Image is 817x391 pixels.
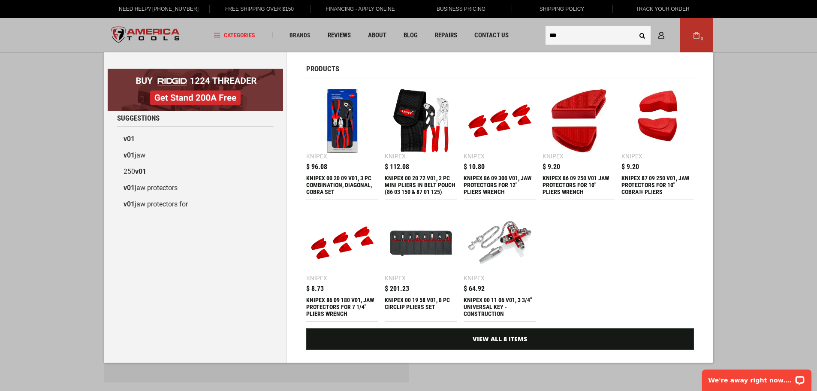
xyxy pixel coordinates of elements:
[621,85,694,200] a: KNIPEX 87 09 250 V01, JAW PROTECTORS FOR 10 Knipex $ 9.20 KNIPEX 87 09 250 V01, JAW PROTECTORS FO...
[464,297,536,317] div: KNIPEX 00 11 06 V01, 3 3/4
[468,89,532,153] img: KNIPEX 86 09 300 V01, JAW PROTECTORS FOR 12
[385,206,457,321] a: KNIPEX 00 19 58 V01, 8 PC CIRCLIP PLIERS SET Knipex $ 201.23 KNIPEX 00 19 58 V01, 8 PC CIRCLIP PL...
[117,196,274,212] a: v01jaw protectors for
[621,164,639,170] span: $ 9.20
[696,364,817,391] iframe: LiveChat chat widget
[464,164,485,170] span: $ 10.80
[543,153,564,159] div: Knipex
[306,85,379,200] a: KNIPEX 00 20 09 V01, 3 PC COMBINATION, DIAGONAL, COBRA SET Knipex $ 96.08 KNIPEX 00 20 09 V01, 3 ...
[385,85,457,200] a: KNIPEX 00 20 72 V01, 2 PC MINI PLIERS IN BELT POUCH (86 03 150 & 87 01 125) Knipex $ 112.08 KNIPE...
[117,131,274,147] a: v01
[385,285,409,292] span: $ 201.23
[117,147,274,164] a: v01jaw
[621,153,642,159] div: Knipex
[389,89,453,153] img: KNIPEX 00 20 72 V01, 2 PC MINI PLIERS IN BELT POUCH (86 03 150 & 87 01 125)
[385,175,457,195] div: KNIPEX 00 20 72 V01, 2 PC MINI PLIERS IN BELT POUCH (86 03 150 & 87 01 125)
[543,164,560,170] span: $ 9.20
[468,211,532,275] img: KNIPEX 00 11 06 V01, 3 3/4
[108,69,283,111] img: BOGO: Buy RIDGID® 1224 Threader, Get Stand 200A Free!
[547,89,611,153] img: KNIPEX 86 09 250 V01 JAW PROTECTORS FOR 10
[306,328,694,350] a: View All 8 Items
[464,175,536,195] div: KNIPEX 86 09 300 V01, JAW PROTECTORS FOR 12
[135,167,146,176] b: v01
[306,275,327,281] div: Knipex
[117,115,160,122] span: Suggestions
[124,200,135,208] b: v01
[543,175,615,195] div: KNIPEX 86 09 250 V01 JAW PROTECTORS FOR 10
[634,27,651,43] button: Search
[117,164,274,180] a: 250v01
[464,285,485,292] span: $ 64.92
[626,89,690,153] img: KNIPEX 87 09 250 V01, JAW PROTECTORS FOR 10
[124,135,135,143] b: v01
[311,211,374,275] img: KNIPEX 86 09 180 V01, JAW PROTECTORS FOR 7 1/4
[306,175,379,195] div: KNIPEX 00 20 09 V01, 3 PC COMBINATION, DIAGONAL, COBRA SET
[311,89,374,153] img: KNIPEX 00 20 09 V01, 3 PC COMBINATION, DIAGONAL, COBRA SET
[621,175,694,195] div: KNIPEX 87 09 250 V01, JAW PROTECTORS FOR 10
[124,151,135,159] b: v01
[464,206,536,321] a: KNIPEX 00 11 06 V01, 3 3/4 Knipex $ 64.92 KNIPEX 00 11 06 V01, 3 3/4" UNIVERSAL KEY - CONSTRUCTION
[117,180,274,196] a: v01jaw protectors
[543,85,615,200] a: KNIPEX 86 09 250 V01 JAW PROTECTORS FOR 10 Knipex $ 9.20 KNIPEX 86 09 250 V01 JAW PROTECTORS FOR ...
[306,206,379,321] a: KNIPEX 86 09 180 V01, JAW PROTECTORS FOR 7 1/4 Knipex $ 8.73 KNIPEX 86 09 180 V01, JAW PROTECTORS...
[306,65,339,73] span: Products
[464,153,485,159] div: Knipex
[124,184,135,192] b: v01
[464,275,485,281] div: Knipex
[306,164,327,170] span: $ 96.08
[306,297,379,317] div: KNIPEX 86 09 180 V01, JAW PROTECTORS FOR 7 1/4
[385,297,457,317] div: KNIPEX 00 19 58 V01, 8 PC CIRCLIP PLIERS SET
[286,30,314,41] a: Brands
[385,153,406,159] div: Knipex
[108,69,283,75] a: BOGO: Buy RIDGID® 1224 Threader, Get Stand 200A Free!
[306,285,324,292] span: $ 8.73
[385,275,406,281] div: Knipex
[289,32,311,38] span: Brands
[464,85,536,200] a: KNIPEX 86 09 300 V01, JAW PROTECTORS FOR 12 Knipex $ 10.80 KNIPEX 86 09 300 V01, JAW PROTECTORS F...
[306,153,327,159] div: Knipex
[214,32,255,38] span: Categories
[210,30,259,41] a: Categories
[385,164,409,170] span: $ 112.08
[389,211,453,275] img: KNIPEX 00 19 58 V01, 8 PC CIRCLIP PLIERS SET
